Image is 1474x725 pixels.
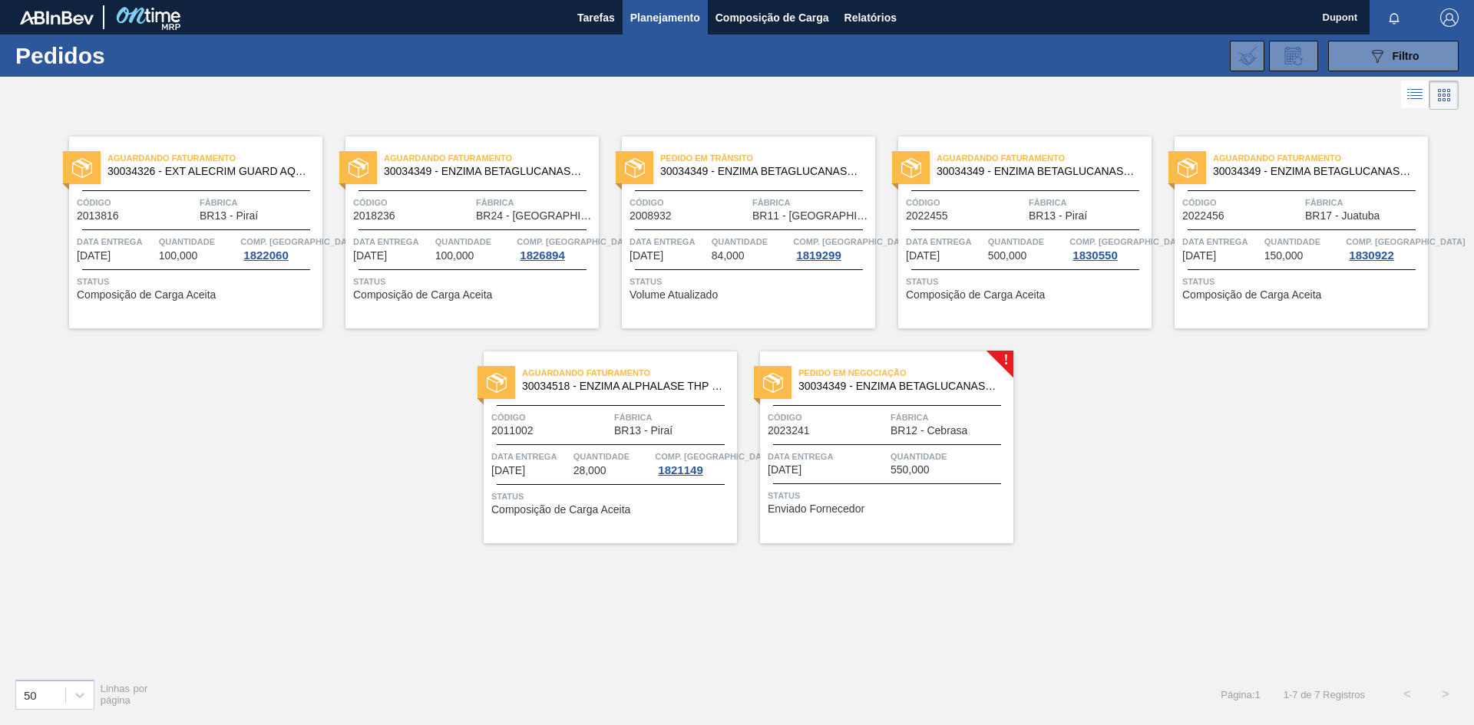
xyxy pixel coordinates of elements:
img: Logout [1440,8,1459,27]
a: statusAguardando Faturamento30034349 - ENZIMA BETAGLUCANASE LAMINEX 5GCódigo2022455FábricaBR13 - ... [875,137,1152,328]
img: status [625,158,645,178]
span: Código [630,195,749,210]
span: 30034349 - ENZIMA BETAGLUCANASE LAMINEX 5G [1213,166,1416,177]
h1: Pedidos [15,47,245,64]
span: Data entrega [768,449,887,464]
span: Data entrega [630,234,708,249]
span: Status [906,274,1148,289]
span: 2011002 [491,425,534,437]
span: Página : 1 [1221,689,1260,700]
span: 2008932 [630,210,672,222]
span: Pedido em Negociação [798,365,1013,381]
span: 28,000 [573,465,606,476]
span: 30034326 - EXT ALECRIM GUARD AQUAROX4927 20KG [107,166,310,177]
span: Composição de Carga Aceita [491,504,630,516]
span: Fábrica [1305,195,1424,210]
span: Status [77,274,319,289]
span: Composição de Carga Aceita [77,289,216,301]
span: Quantidade [988,234,1066,249]
span: Fábrica [891,410,1010,425]
span: Código [1182,195,1301,210]
span: Código [353,195,472,210]
span: Composição de Carga [716,8,829,27]
div: 50 [24,688,37,701]
span: 550,000 [891,464,930,476]
a: statusAguardando Faturamento30034349 - ENZIMA BETAGLUCANASE LAMINEX 5GCódigo2018236FábricaBR24 - ... [322,137,599,328]
span: 30034349 - ENZIMA BETAGLUCANASE LAMINEX 5G [937,166,1139,177]
span: Código [77,195,196,210]
span: 150,000 [1264,250,1304,262]
span: 18/09/2025 [768,464,801,476]
span: Pedido em Trânsito [660,150,875,166]
span: Código [906,195,1025,210]
div: 1821149 [655,464,706,476]
span: 16/09/2025 [491,465,525,476]
span: Quantidade [712,234,790,249]
a: statusPedido em Trânsito30034349 - ENZIMA BETAGLUCANASE LAMINEX 5GCódigo2008932FábricaBR11 - [GEO... [599,137,875,328]
img: status [349,158,368,178]
span: Aguardando Faturamento [384,150,599,166]
span: Composição de Carga Aceita [353,289,492,301]
span: Status [630,274,871,289]
span: Composição de Carga Aceita [1182,289,1321,301]
span: Volume Atualizado [630,289,718,301]
span: Comp. Carga [655,449,774,464]
span: 2022456 [1182,210,1224,222]
img: status [763,373,783,393]
div: 1830922 [1346,249,1396,262]
span: BR17 - Juatuba [1305,210,1380,222]
a: statusAguardando Faturamento30034326 - EXT ALECRIM GUARD AQUAROX4927 20KGCódigo2013816FábricaBR13... [46,137,322,328]
span: Comp. Carga [793,234,912,249]
span: Fábrica [200,195,319,210]
span: Status [768,488,1010,503]
span: Quantidade [891,449,1010,464]
a: Comp. [GEOGRAPHIC_DATA]1830550 [1069,234,1148,262]
span: 08/09/2025 [353,250,387,262]
a: statusAguardando Faturamento30034518 - ENZIMA ALPHALASE THP 28KGCódigo2011002FábricaBR13 - PiraíD... [461,351,737,543]
span: Fábrica [476,195,595,210]
span: Comp. Carga [517,234,636,249]
span: 2018236 [353,210,395,222]
img: TNhmsLtSVTkK8tSr43FrP2fwEKptu5GPRR3wAAAABJRU5ErkJggg== [20,11,94,25]
span: Data entrega [491,449,570,464]
img: status [72,158,92,178]
span: Tarefas [577,8,615,27]
img: status [487,373,507,393]
span: 84,000 [712,250,745,262]
span: BR12 - Cebrasa [891,425,967,437]
a: Comp. [GEOGRAPHIC_DATA]1822060 [240,234,319,262]
button: > [1426,675,1465,713]
span: Aguardando Faturamento [1213,150,1428,166]
span: Comp. Carga [240,234,359,249]
span: Status [491,489,733,504]
a: Comp. [GEOGRAPHIC_DATA]1819299 [793,234,871,262]
span: Código [768,410,887,425]
span: Quantidade [1264,234,1343,249]
div: 1822060 [240,249,291,262]
span: Data entrega [353,234,431,249]
span: Fábrica [1029,195,1148,210]
span: Data entrega [906,234,984,249]
span: Quantidade [573,449,652,464]
span: Quantidade [159,234,237,249]
span: Enviado Fornecedor [768,503,864,515]
a: !statusPedido em Negociação30034349 - ENZIMA BETAGLUCANASE LAMINEX 5GCódigo2023241FábricaBR12 - C... [737,351,1013,543]
span: 30034518 - ENZIMA ALPHALASE THP 28KG [522,381,725,392]
span: BR24 - Ponta Grossa [476,210,595,222]
span: 2013816 [77,210,119,222]
span: Aguardando Faturamento [522,365,737,381]
span: Fábrica [614,410,733,425]
img: status [1178,158,1198,178]
span: Código [491,410,610,425]
span: 2023241 [768,425,810,437]
span: Composição de Carga Aceita [906,289,1045,301]
span: BR11 - São Luís [752,210,871,222]
a: Comp. [GEOGRAPHIC_DATA]1821149 [655,449,733,476]
span: Aguardando Faturamento [937,150,1152,166]
span: Status [1182,274,1424,289]
a: statusAguardando Faturamento30034349 - ENZIMA BETAGLUCANASE LAMINEX 5GCódigo2022456FábricaBR17 - ... [1152,137,1428,328]
span: BR13 - Piraí [614,425,673,437]
a: Comp. [GEOGRAPHIC_DATA]1826894 [517,234,595,262]
span: 100,000 [435,250,474,262]
span: BR13 - Piraí [200,210,258,222]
